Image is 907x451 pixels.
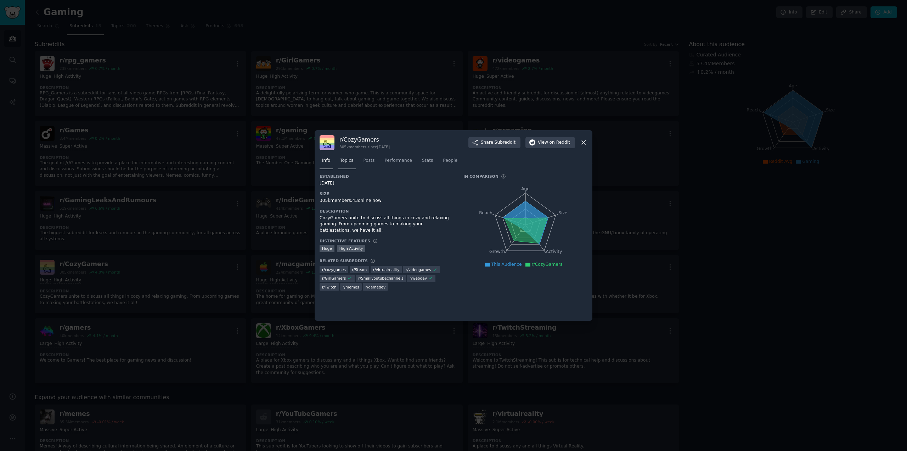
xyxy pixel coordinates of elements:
[382,155,415,170] a: Performance
[320,191,453,196] h3: Size
[320,215,453,234] div: CozyGamers unite to discuss all things in cozy and relaxing gaming. From upcoming games to making...
[406,267,431,272] span: r/ videogames
[489,249,505,254] tspan: Growth
[343,285,359,290] span: r/ memes
[546,249,562,254] tspan: Activity
[419,155,435,170] a: Stats
[422,158,433,164] span: Stats
[481,139,516,146] span: Share
[320,174,453,179] h3: Established
[550,139,570,146] span: on Reddit
[322,158,330,164] span: Info
[521,186,530,191] tspan: Age
[365,285,385,290] span: r/ gamedev
[558,210,567,215] tspan: Size
[532,262,563,267] span: r/CozyGamers
[320,180,453,187] div: [DATE]
[338,155,356,170] a: Topics
[337,245,366,252] div: High Activity
[491,262,522,267] span: This Audience
[322,276,346,281] span: r/ GirlGamers
[320,245,334,252] div: Huge
[322,285,337,290] span: r/ Twitch
[339,136,390,143] h3: r/ CozyGamers
[320,198,453,204] div: 305k members, 43 online now
[463,174,498,179] h3: In Comparison
[410,276,427,281] span: r/ webdev
[479,210,492,215] tspan: Reach
[443,158,457,164] span: People
[339,144,390,149] div: 305k members since [DATE]
[468,137,520,148] button: ShareSubreddit
[320,258,368,263] h3: Related Subreddits
[538,139,570,146] span: View
[320,135,334,150] img: CozyGamers
[525,137,575,148] button: Viewon Reddit
[361,155,377,170] a: Posts
[320,238,370,243] h3: Distinctive Features
[340,158,353,164] span: Topics
[322,267,346,272] span: r/ cozygames
[358,276,403,281] span: r/ Smallyoutubechannels
[440,155,460,170] a: People
[352,267,367,272] span: r/ Steam
[373,267,400,272] span: r/ virtualreality
[320,209,453,214] h3: Description
[320,155,333,170] a: Info
[363,158,374,164] span: Posts
[384,158,412,164] span: Performance
[495,139,516,146] span: Subreddit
